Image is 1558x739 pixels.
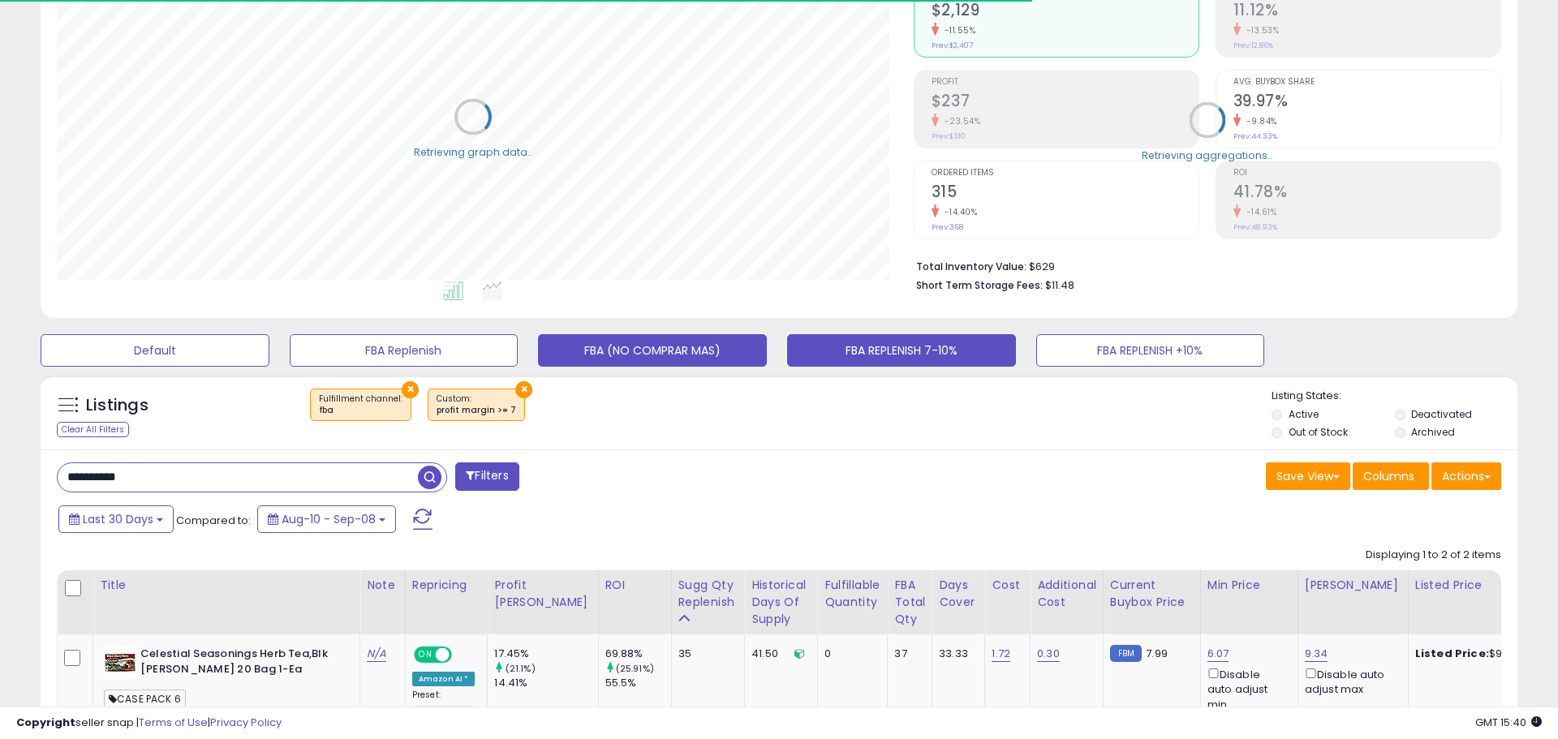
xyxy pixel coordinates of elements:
div: 17.45% [494,647,597,661]
div: 37 [894,647,919,661]
b: Celestial Seasonings Herb Tea,Blk [PERSON_NAME] 20 Bag 1-Ea [140,647,338,681]
div: ROI [605,577,665,594]
a: 1.72 [992,646,1010,662]
button: Last 30 Days [58,505,174,533]
div: Preset: [412,690,476,726]
label: Active [1289,407,1319,421]
div: Retrieving aggregations.. [1142,148,1272,162]
div: [PERSON_NAME] [1305,577,1401,594]
img: 51kpFYPJNfL._SL40_.jpg [104,647,136,679]
div: profit margin >= 7 [437,405,516,416]
button: Save View [1266,462,1350,490]
div: Min Price [1207,577,1291,594]
button: × [515,381,532,398]
span: 2025-10-9 15:40 GMT [1475,715,1542,730]
button: Filters [455,462,519,491]
button: FBA Replenish [290,334,519,367]
b: Listed Price: [1415,646,1489,661]
div: Disable auto adjust min [1207,665,1285,712]
div: Note [367,577,398,594]
span: 7.99 [1146,646,1168,661]
small: (21.1%) [506,662,536,675]
div: 35 [678,647,733,661]
button: FBA REPLENISH 7-10% [787,334,1016,367]
th: Please note that this number is a calculation based on your required days of coverage and your ve... [671,570,745,634]
span: Custom: [437,393,516,417]
button: Default [41,334,269,367]
div: $9.34 [1415,647,1550,661]
div: FBA Total Qty [894,577,925,628]
div: Title [100,577,353,594]
div: Days Cover [939,577,978,611]
span: CASE PACK 6 [104,690,186,708]
a: 6.07 [1207,646,1229,662]
strong: Copyright [16,715,75,730]
button: Aug-10 - Sep-08 [257,505,396,533]
div: Listed Price [1415,577,1556,594]
div: Historical Days Of Supply [751,577,811,628]
span: Aug-10 - Sep-08 [282,511,376,527]
div: Additional Cost [1037,577,1096,611]
div: Profit [PERSON_NAME] [494,577,591,611]
div: 14.41% [494,676,597,690]
div: Retrieving graph data.. [414,144,532,159]
div: Fulfillable Quantity [824,577,880,611]
a: 9.34 [1305,646,1328,662]
button: × [402,381,419,398]
div: Clear All Filters [57,422,129,437]
button: Actions [1431,462,1501,490]
span: OFF [450,648,476,662]
div: fba [319,405,402,416]
p: Listing States: [1272,389,1517,404]
span: Compared to: [176,513,251,528]
div: Current Buybox Price [1110,577,1194,611]
a: N/A [367,646,386,662]
small: FBM [1110,645,1142,662]
button: FBA REPLENISH +10% [1036,334,1265,367]
span: Fulfillment channel : [319,393,402,417]
button: FBA (NO COMPRAR MAS) [538,334,767,367]
div: Disable auto adjust max [1305,665,1396,697]
div: 0 [824,647,875,661]
div: 69.88% [605,647,671,661]
div: seller snap | | [16,715,282,731]
label: Deactivated [1411,407,1472,421]
div: Sugg Qty Replenish [678,577,738,611]
div: 33.33 [939,647,972,661]
a: 0.30 [1037,646,1060,662]
small: (25.91%) [616,662,654,675]
a: Privacy Policy [210,715,282,730]
label: Archived [1411,425,1455,439]
div: 41.50 [751,647,805,661]
span: ON [415,648,436,662]
button: Columns [1353,462,1429,490]
div: 55.5% [605,676,671,690]
a: Terms of Use [139,715,208,730]
span: Last 30 Days [83,511,153,527]
div: Amazon AI * [412,672,476,686]
div: Displaying 1 to 2 of 2 items [1366,548,1501,563]
div: Cost [992,577,1023,594]
div: Repricing [412,577,481,594]
label: Out of Stock [1289,425,1348,439]
h5: Listings [86,394,148,417]
span: Columns [1363,468,1414,484]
